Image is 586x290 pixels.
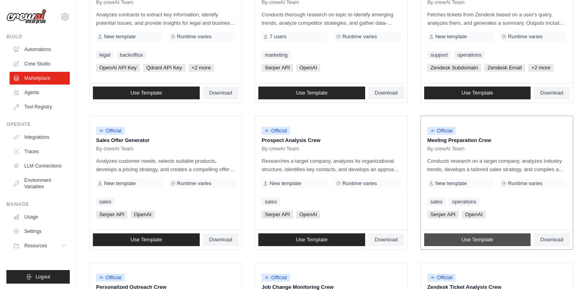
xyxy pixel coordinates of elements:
span: OpenAI [131,211,155,219]
span: Runtime varies [508,180,543,187]
span: Runtime varies [177,34,212,40]
p: Analyzes contracts to extract key information, identify potential issues, and provide insights fo... [96,10,235,27]
span: +2 more [189,64,214,72]
a: sales [427,198,446,206]
span: Official [96,127,125,135]
span: Runtime varies [508,34,543,40]
a: Automations [10,43,70,56]
p: Sales Offer Generator [96,136,235,144]
span: By crewAI Team [427,146,465,152]
a: Settings [10,225,70,238]
a: operations [454,51,485,59]
span: Official [427,127,456,135]
span: Download [375,237,398,243]
a: Use Template [424,233,531,246]
span: New template [104,34,136,40]
span: OpenAI [296,211,320,219]
span: Official [262,127,290,135]
span: New template [435,180,467,187]
span: OpenAI [296,64,320,72]
span: Resources [24,243,47,249]
a: support [427,51,451,59]
span: OpenAI API Key [96,64,140,72]
div: Manage [6,201,70,207]
span: Serper API [427,211,459,219]
span: Official [96,274,125,282]
p: Fetches tickets from Zendesk based on a user's query, analyzes them, and generates a summary. Out... [427,10,566,27]
a: Download [368,233,404,246]
span: Use Template [462,90,493,96]
span: Download [375,90,398,96]
span: 7 users [269,34,287,40]
button: Logout [6,270,70,284]
a: Use Template [258,87,365,99]
a: LLM Connections [10,160,70,172]
a: sales [262,198,280,206]
span: Zendesk Email [484,64,525,72]
a: legal [96,51,113,59]
a: Use Template [93,233,200,246]
span: Use Template [296,90,327,96]
div: Operate [6,121,70,128]
span: Qdrant API Key [143,64,185,72]
span: By crewAI Team [262,146,299,152]
span: Runtime varies [177,180,212,187]
p: Conducts thorough research on topic to identify emerging trends, analyze competitor strategies, a... [262,10,401,27]
span: Logout [35,274,50,280]
p: Researches a target company, analyzes its organizational structure, identifies key contacts, and ... [262,157,401,174]
span: Download [209,90,232,96]
span: Official [262,274,290,282]
span: Runtime varies [342,34,377,40]
a: sales [96,198,114,206]
p: Prospect Analysis Crew [262,136,401,144]
span: Official [427,274,456,282]
a: Crew Studio [10,57,70,70]
a: Integrations [10,131,70,144]
span: Use Template [130,90,162,96]
a: Download [534,87,570,99]
span: By crewAI Team [96,146,134,152]
a: Use Template [424,87,531,99]
a: Usage [10,211,70,223]
a: operations [449,198,480,206]
span: Serper API [262,211,293,219]
span: +2 more [528,64,554,72]
span: Runtime varies [342,180,377,187]
a: Tool Registry [10,101,70,113]
a: Environment Variables [10,174,70,193]
span: Zendesk Subdomain [427,64,481,72]
span: Use Template [296,237,327,243]
a: marketing [262,51,291,59]
a: Use Template [258,233,365,246]
a: Download [534,233,570,246]
span: Download [540,90,563,96]
a: Download [203,233,239,246]
p: Meeting Preparation Crew [427,136,566,144]
a: backoffice [116,51,146,59]
a: Marketplace [10,72,70,85]
a: Traces [10,145,70,158]
span: New template [269,180,301,187]
p: Analyzes customer needs, selects suitable products, develops a pricing strategy, and creates a co... [96,157,235,174]
span: Use Template [130,237,162,243]
a: Download [368,87,404,99]
a: Use Template [93,87,200,99]
a: Download [203,87,239,99]
span: Serper API [262,64,293,72]
span: OpenAI [462,211,486,219]
span: New template [435,34,467,40]
span: Use Template [462,237,493,243]
a: Agents [10,86,70,99]
span: Serper API [96,211,128,219]
p: Conducts research on a target company, analyzes industry trends, develops a tailored sales strate... [427,157,566,174]
img: Logo [6,9,46,24]
div: Build [6,34,70,40]
span: Download [540,237,563,243]
span: Download [209,237,232,243]
button: Resources [10,239,70,252]
span: New template [104,180,136,187]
